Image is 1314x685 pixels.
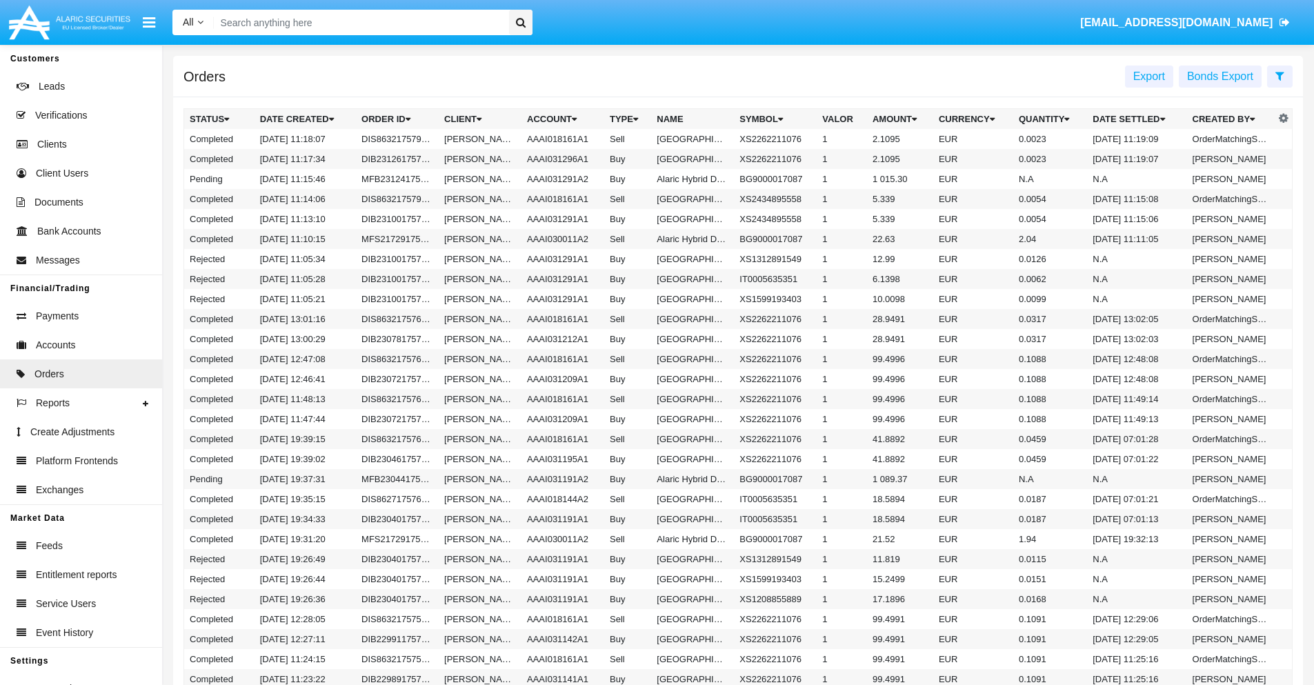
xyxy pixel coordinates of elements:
td: AAAI030011A2 [521,229,604,249]
td: [DATE] 11:15:06 [1087,209,1186,229]
td: [PERSON_NAME] [1187,149,1275,169]
td: BG9000017087 [734,229,817,249]
td: [PERSON_NAME] [439,329,521,349]
td: 1 015.30 [867,169,933,189]
td: Alaric Hybrid Deposit Fund [651,229,734,249]
td: Completed [184,309,255,329]
span: Reports [36,396,70,410]
td: Buy [604,409,651,429]
td: [DATE] 13:02:05 [1087,309,1186,329]
td: [DATE] 19:35:15 [255,489,356,509]
td: [PERSON_NAME] [1187,289,1275,309]
td: [PERSON_NAME] [439,389,521,409]
td: N.A [1087,469,1186,489]
td: [GEOGRAPHIC_DATA] - [DATE] [651,449,734,469]
td: XS2262211076 [734,369,817,389]
td: 28.9491 [867,329,933,349]
td: DIB230721757677664411 [356,409,439,429]
td: [PERSON_NAME] [439,409,521,429]
td: N.A [1087,269,1186,289]
td: Buy [604,209,651,229]
td: Completed [184,429,255,449]
td: [DATE] 12:46:41 [255,369,356,389]
td: 99.4996 [867,409,933,429]
td: EUR [933,329,1013,349]
td: Completed [184,409,255,429]
a: All [172,15,214,30]
td: 1 [817,189,867,209]
td: XS2262211076 [734,309,817,329]
td: AAAI031195A1 [521,449,604,469]
th: Type [604,109,651,130]
td: Sell [604,129,651,149]
span: Orders [34,367,64,381]
td: DIS86271757619315259 [356,489,439,509]
td: [DATE] 19:39:15 [255,429,356,449]
td: [DATE] 07:01:22 [1087,449,1186,469]
td: Pending [184,469,255,489]
td: 2.1095 [867,149,933,169]
td: [DATE] 13:00:29 [255,329,356,349]
td: 1 [817,249,867,269]
td: EUR [933,209,1013,229]
td: N.A [1087,249,1186,269]
th: Amount [867,109,933,130]
span: All [183,17,194,28]
td: XS2262211076 [734,449,817,469]
td: Completed [184,209,255,229]
th: Client [439,109,521,130]
td: [PERSON_NAME] [439,209,521,229]
td: Sell [604,429,651,449]
td: [PERSON_NAME] [1187,449,1275,469]
td: DIB230721757681201431 [356,369,439,389]
td: 99.4996 [867,349,933,369]
td: [PERSON_NAME] [439,149,521,169]
td: 1 [817,289,867,309]
td: Completed [184,369,255,389]
td: AAAI018144A2 [521,489,604,509]
td: [GEOGRAPHIC_DATA] - [DATE] [651,149,734,169]
td: [DATE] 11:10:15 [255,229,356,249]
a: [EMAIL_ADDRESS][DOMAIN_NAME] [1074,3,1297,42]
td: [GEOGRAPHIC_DATA] - [DATE] [651,129,734,149]
td: [DATE] 11:19:09 [1087,129,1186,149]
td: OrderMatchingService [1187,129,1275,149]
td: AAAI031291A1 [521,249,604,269]
td: DIB231001757934334322 [356,249,439,269]
td: XS2262211076 [734,349,817,369]
td: [GEOGRAPHIC_DATA] - [DATE] [651,329,734,349]
td: DIS86321757682076706 [356,309,439,329]
td: AAAI031291A1 [521,209,604,229]
td: Buy [604,169,651,189]
td: [PERSON_NAME] [439,429,521,449]
td: BG9000017087 [734,169,817,189]
td: Completed [184,189,255,209]
td: [DATE] 13:01:16 [255,309,356,329]
td: [PERSON_NAME] [439,349,521,369]
td: [GEOGRAPHIC_DATA] - [DATE] [651,269,734,289]
td: AAAI031291A2 [521,169,604,189]
span: Event History [36,626,93,640]
td: 2.1095 [867,129,933,149]
td: [GEOGRAPHIC_DATA] - [DATE] [651,429,734,449]
td: 1 [817,349,867,369]
th: Date Created [255,109,356,130]
td: Completed [184,389,255,409]
td: AAAI018161A1 [521,309,604,329]
td: [PERSON_NAME] [439,189,521,209]
td: [GEOGRAPHIC_DATA] - [DATE] [651,409,734,429]
span: Payments [36,309,79,324]
th: Date Settled [1087,109,1186,130]
td: 41.8892 [867,429,933,449]
td: [PERSON_NAME] [439,369,521,389]
td: DIB230461757619542146 [356,449,439,469]
td: XS2434895558 [734,209,817,229]
td: Buy [604,369,651,389]
td: XS2262211076 [734,129,817,149]
td: 22.63 [867,229,933,249]
td: Buy [604,149,651,169]
td: OrderMatchingService [1187,349,1275,369]
td: EUR [933,269,1013,289]
td: [DATE] 11:15:08 [1087,189,1186,209]
td: 0.0062 [1013,269,1087,289]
